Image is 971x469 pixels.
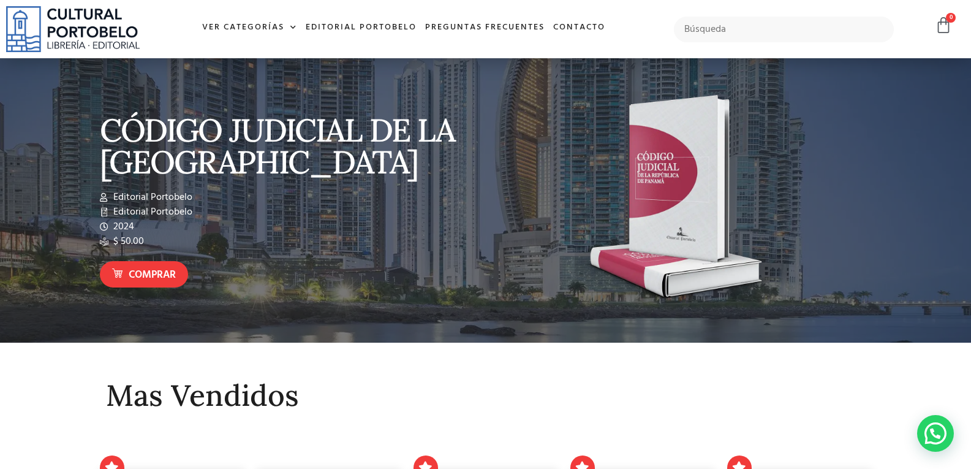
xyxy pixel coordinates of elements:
span: 0 [946,13,956,23]
a: Comprar [100,261,188,288]
p: CÓDIGO JUDICIAL DE LA [GEOGRAPHIC_DATA] [100,114,480,178]
a: Contacto [549,15,610,41]
a: 0 [935,17,952,34]
span: Editorial Portobelo [110,190,192,205]
span: 2024 [110,219,134,234]
a: Ver Categorías [198,15,301,41]
span: $ 50.00 [110,234,144,249]
span: Editorial Portobelo [110,205,192,219]
a: Editorial Portobelo [301,15,421,41]
input: Búsqueda [674,17,894,42]
span: Comprar [129,267,176,283]
a: Preguntas frecuentes [421,15,549,41]
h2: Mas Vendidos [106,379,866,412]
